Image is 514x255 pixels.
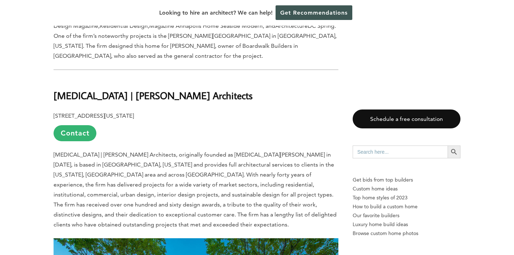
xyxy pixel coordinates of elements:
a: Custom home ideas [353,184,460,193]
input: Search here... [353,146,448,158]
span: . One of the firm’s noteworthy projects is the [PERSON_NAME][GEOGRAPHIC_DATA] in [GEOGRAPHIC_DATA... [54,22,337,59]
a: Top home styles of 2023 [353,193,460,202]
p: Get bids from top builders [353,175,460,184]
span: Home & Design Magazine [54,12,331,29]
a: Luxury home build ideas [353,220,460,229]
span: Magazine Annapolis Home Seaside Modern [149,22,263,29]
b: [STREET_ADDRESS][US_STATE] [54,112,134,119]
a: How to build a custom home [353,202,460,211]
span: , and [263,22,275,29]
b: [MEDICAL_DATA] | [PERSON_NAME] Architects [54,89,253,102]
a: Schedule a free consultation [353,109,460,128]
iframe: Drift Widget Chat Controller [377,204,505,246]
span: , [148,22,149,29]
a: Our favorite builders [353,211,460,220]
span: ArchitectureDC Spring [275,22,334,29]
a: Browse custom home photos [353,229,460,238]
span: Residential Design [100,22,148,29]
span: [MEDICAL_DATA] | [PERSON_NAME] Architects, originally founded as [MEDICAL_DATA][PERSON_NAME] in [... [54,151,337,228]
a: Get Recommendations [276,5,352,20]
span: , [98,22,100,29]
a: Contact [54,125,96,141]
svg: Search [450,148,458,156]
